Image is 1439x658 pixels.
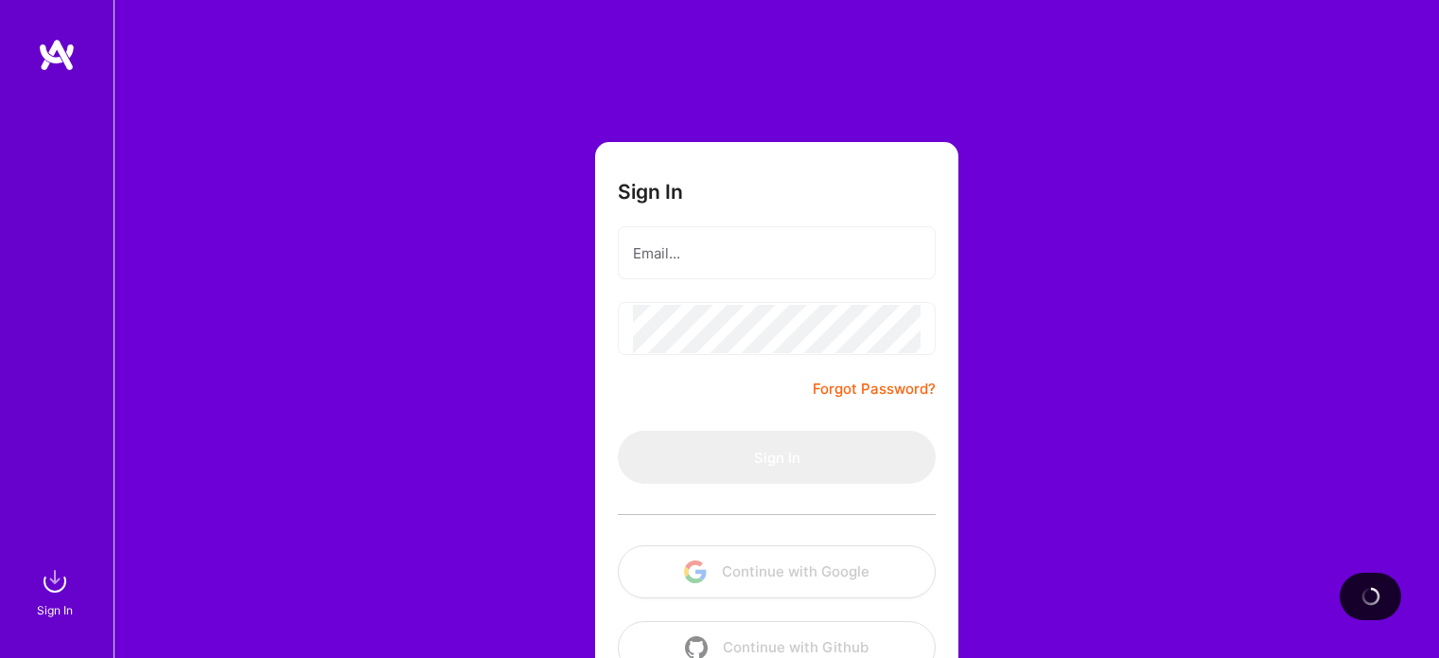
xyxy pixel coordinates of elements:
h3: Sign In [618,180,683,204]
img: loading [1359,584,1382,608]
img: logo [38,38,76,72]
a: sign inSign In [40,562,74,620]
div: Sign In [37,600,73,620]
button: Continue with Google [618,545,936,598]
a: Forgot Password? [813,378,936,400]
button: Sign In [618,431,936,484]
input: Email... [633,229,921,277]
img: sign in [36,562,74,600]
img: icon [684,560,707,583]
